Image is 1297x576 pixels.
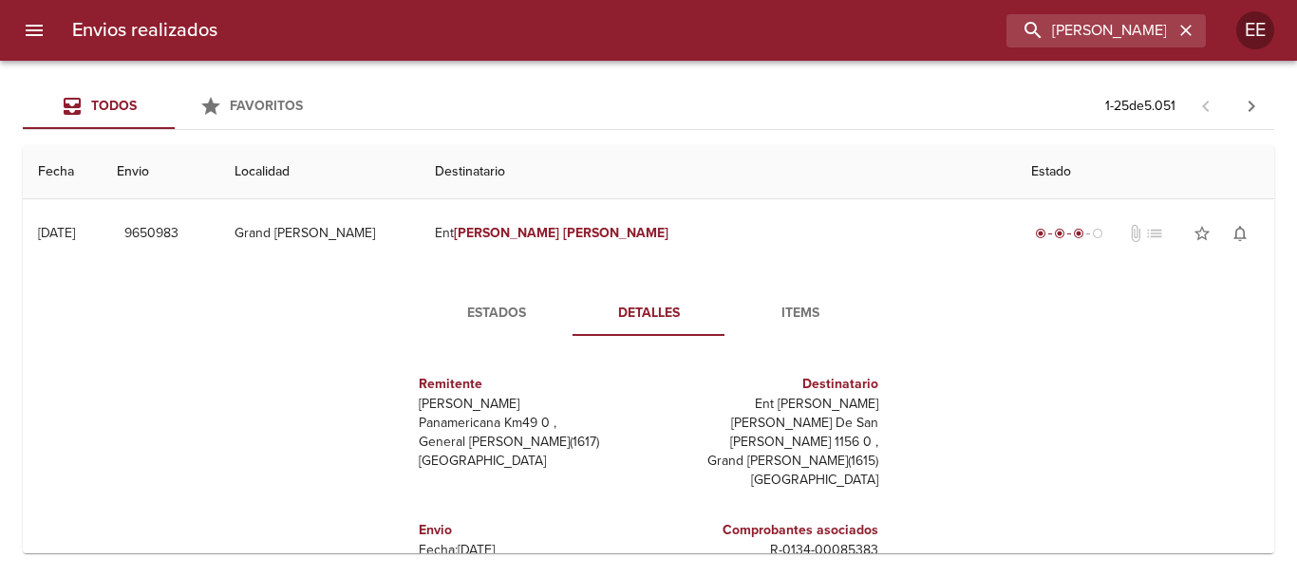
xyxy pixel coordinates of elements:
[1145,224,1164,243] span: No tiene pedido asociado
[91,98,137,114] span: Todos
[656,414,878,452] p: [PERSON_NAME] De San [PERSON_NAME] 1156 0 ,
[420,145,1016,199] th: Destinatario
[1016,145,1274,199] th: Estado
[656,452,878,471] p: Grand [PERSON_NAME] ( 1615 )
[219,145,420,199] th: Localidad
[1031,224,1107,243] div: En viaje
[1183,214,1221,252] button: Agregar a favoritos
[1231,224,1250,243] span: notifications_none
[117,216,186,251] button: 9650983
[656,374,878,395] h6: Destinatario
[656,395,878,414] p: Ent [PERSON_NAME]
[1006,14,1174,47] input: buscar
[454,225,559,241] em: [PERSON_NAME]
[1054,228,1065,239] span: radio_button_checked
[1236,11,1274,49] div: Abrir información de usuario
[1105,97,1175,116] p: 1 - 25 de 5.051
[420,199,1016,268] td: Ent
[124,222,179,246] span: 9650983
[419,541,641,560] p: Fecha: [DATE]
[23,145,102,199] th: Fecha
[219,199,420,268] td: Grand [PERSON_NAME]
[419,433,641,452] p: General [PERSON_NAME] ( 1617 )
[419,395,641,414] p: [PERSON_NAME]
[736,302,865,325] span: Items
[1035,228,1046,239] span: radio_button_checked
[1236,11,1274,49] div: EE
[1193,224,1212,243] span: star_border
[230,98,303,114] span: Favoritos
[72,15,217,46] h6: Envios realizados
[421,290,876,336] div: Tabs detalle de guia
[656,471,878,490] p: [GEOGRAPHIC_DATA]
[1229,84,1274,129] span: Pagina siguiente
[1183,96,1229,115] span: Pagina anterior
[1221,214,1259,252] button: Activar notificaciones
[656,520,878,541] h6: Comprobantes asociados
[23,84,327,129] div: Tabs Envios
[1126,224,1145,243] span: No tiene documentos adjuntos
[1092,228,1103,239] span: radio_button_unchecked
[563,225,668,241] em: [PERSON_NAME]
[419,452,641,471] p: [GEOGRAPHIC_DATA]
[38,225,75,241] div: [DATE]
[419,374,641,395] h6: Remitente
[11,8,57,53] button: menu
[656,541,878,560] p: R - 0134 - 00085383
[419,520,641,541] h6: Envio
[432,302,561,325] span: Estados
[584,302,713,325] span: Detalles
[1073,228,1084,239] span: radio_button_checked
[102,145,219,199] th: Envio
[419,414,641,433] p: Panamericana Km49 0 ,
